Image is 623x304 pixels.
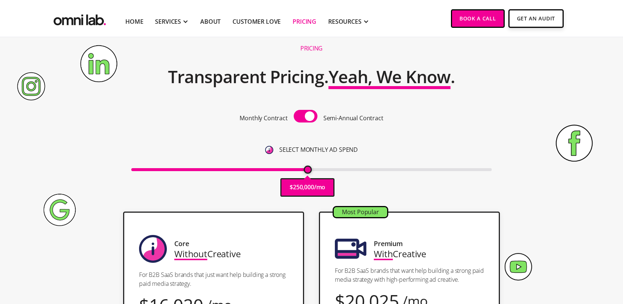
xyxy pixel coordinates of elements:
[328,17,362,26] div: RESOURCES
[174,239,189,249] div: Core
[200,17,221,26] a: About
[240,113,287,123] p: Monthly Contract
[52,9,108,27] img: Omni Lab: B2B SaaS Demand Generation Agency
[451,9,505,28] a: Book a Call
[293,17,316,26] a: Pricing
[335,266,484,284] p: For B2B SaaS brands that want help building a strong paid media strategy with high-performing ad ...
[374,248,393,260] span: With
[508,9,564,28] a: Get An Audit
[168,62,455,92] h2: Transparent Pricing. .
[329,65,451,88] span: Yeah, We Know
[489,218,623,304] iframe: Chat Widget
[155,17,181,26] div: SERVICES
[334,207,387,217] div: Most Popular
[290,182,293,192] p: $
[293,182,314,192] p: 250,000
[314,182,326,192] p: /mo
[374,239,403,249] div: Premium
[125,17,143,26] a: Home
[300,45,323,52] h1: Pricing
[52,9,108,27] a: home
[139,270,288,288] p: For B2B SaaS brands that just want help building a strong paid media strategy.
[374,249,426,259] div: Creative
[323,113,383,123] p: Semi-Annual Contract
[265,146,273,154] img: 6410812402e99d19b372aa32_omni-nav-info.svg
[279,145,358,155] p: SELECT MONTHLY AD SPEND
[174,248,207,260] span: Without
[174,249,241,259] div: Creative
[233,17,281,26] a: Customer Love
